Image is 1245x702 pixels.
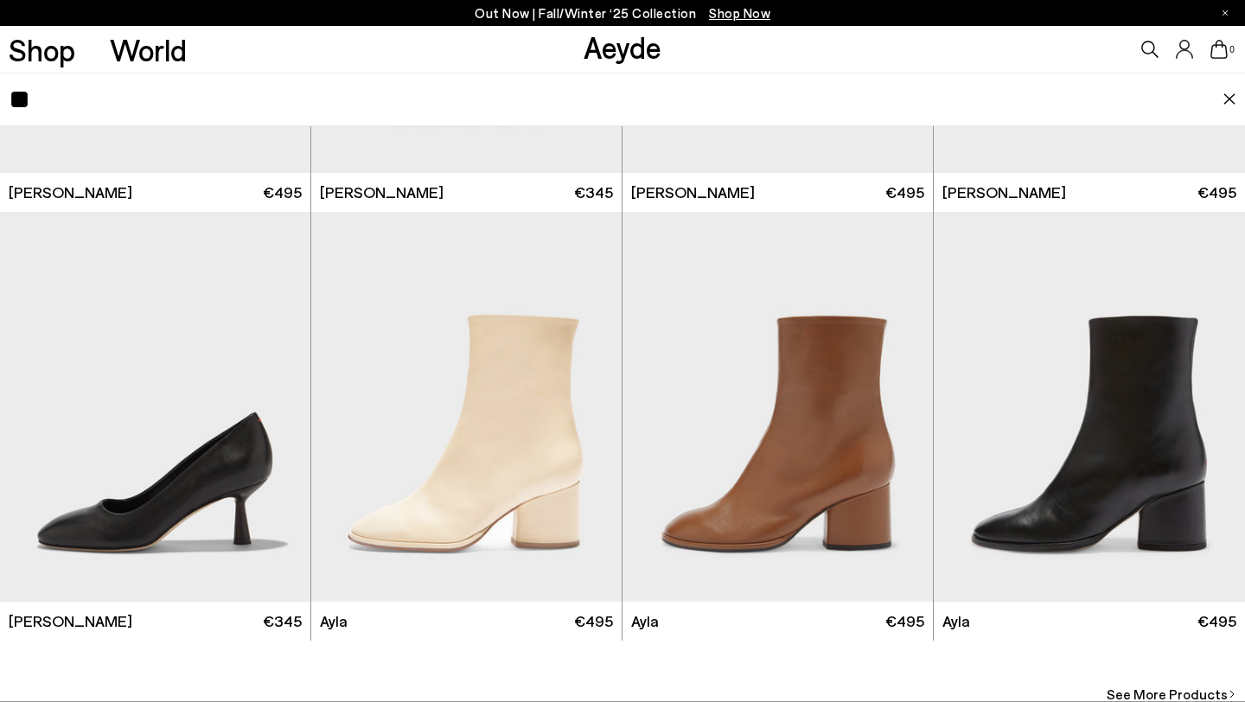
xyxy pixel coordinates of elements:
span: €495 [885,182,924,203]
span: Ayla [320,610,348,632]
span: [PERSON_NAME] [942,182,1066,203]
img: Ayla Round-Toe Boots [622,212,933,602]
a: [PERSON_NAME] €495 [934,173,1245,212]
a: Ayla €495 [934,602,1245,641]
span: [PERSON_NAME] [9,182,132,203]
span: [PERSON_NAME] [320,182,444,203]
span: €495 [885,610,924,632]
span: Ayla [942,610,970,632]
a: Aeyde [584,29,661,65]
a: Ayla €495 [311,602,622,641]
div: 1 / 6 [311,212,622,602]
img: Ayla Round-Toe Boots [311,212,622,602]
span: 0 [1228,45,1236,54]
span: Navigate to /collections/new-in [709,5,770,21]
span: €495 [263,182,302,203]
div: 1 / 6 [622,212,933,602]
a: [PERSON_NAME] €495 [622,173,933,212]
span: Ayla [631,610,659,632]
span: [PERSON_NAME] [9,610,132,632]
span: €345 [263,610,302,632]
span: €495 [574,610,613,632]
span: €345 [574,182,613,203]
a: Ayla €495 [622,602,933,641]
p: Out Now | Fall/Winter ‘25 Collection [475,3,770,24]
span: €495 [1197,182,1236,203]
span: [PERSON_NAME] [631,182,755,203]
img: Ayla Round-Toe Boots [934,212,1245,602]
a: Next slide Previous slide [311,212,622,602]
img: close.svg [1223,93,1236,105]
a: Shop [9,35,75,65]
img: svg%3E [1228,690,1236,699]
a: 0 [1210,40,1228,59]
a: Next slide Previous slide [622,212,933,602]
span: €495 [1197,610,1236,632]
a: [PERSON_NAME] €345 [311,173,622,212]
a: World [110,35,187,65]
